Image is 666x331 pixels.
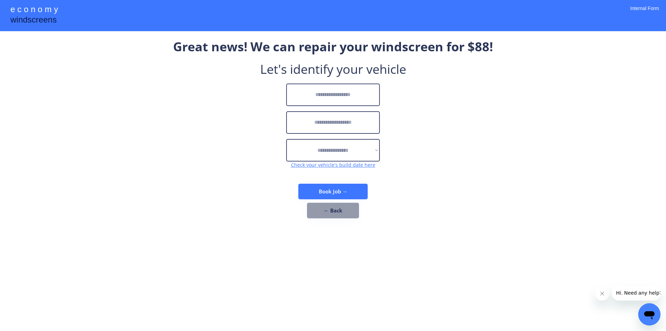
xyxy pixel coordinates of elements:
div: Let's identify your vehicle [260,61,406,78]
div: Internal Form [630,5,659,21]
iframe: Message from company [612,285,660,300]
a: Check your vehicle's build date here [291,162,375,168]
button: ← Back [307,203,359,218]
span: Hi. Need any help? [4,5,50,10]
button: Book Job → [298,184,368,199]
div: windscreens [10,14,57,27]
iframe: Close message [595,287,609,300]
div: Great news! We can repair your windscreen for $88! [173,38,493,55]
iframe: Button to launch messaging window [638,303,660,325]
div: e c o n o m y [10,3,58,17]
